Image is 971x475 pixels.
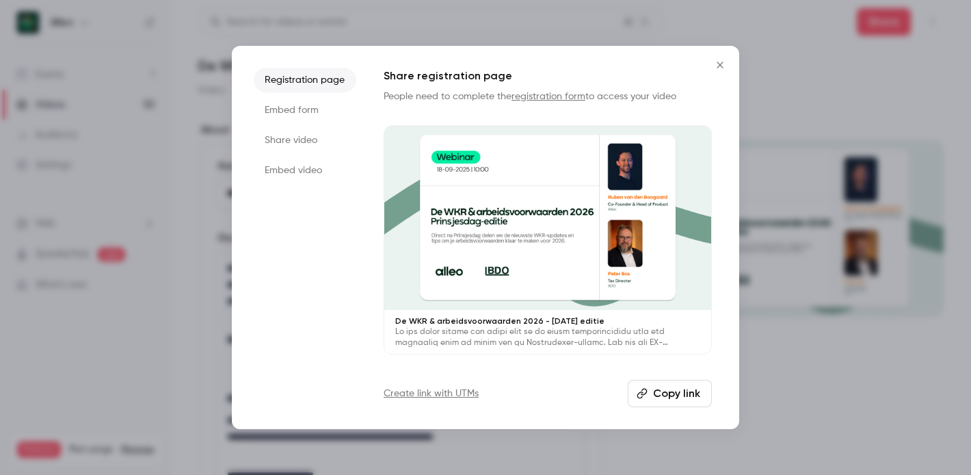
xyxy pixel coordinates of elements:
a: registration form [511,92,585,101]
h1: Share registration page [384,68,712,84]
li: Share video [254,128,356,153]
button: Close [706,51,734,79]
a: De WKR & arbeidsvoorwaarden 2026 - [DATE] editieLo ips dolor sitame con adipi elit se do eiusm te... [384,125,712,355]
p: Lo ips dolor sitame con adipi elit se do eiusm temporincididu utla etd magnaaliq enim ad minim ve... [395,326,700,348]
li: Embed form [254,98,356,123]
p: People need to complete the to access your video [384,90,712,103]
p: De WKR & arbeidsvoorwaarden 2026 - [DATE] editie [395,316,700,326]
li: Embed video [254,158,356,183]
a: Create link with UTMs [384,387,479,400]
button: Copy link [628,380,712,407]
li: Registration page [254,68,356,92]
